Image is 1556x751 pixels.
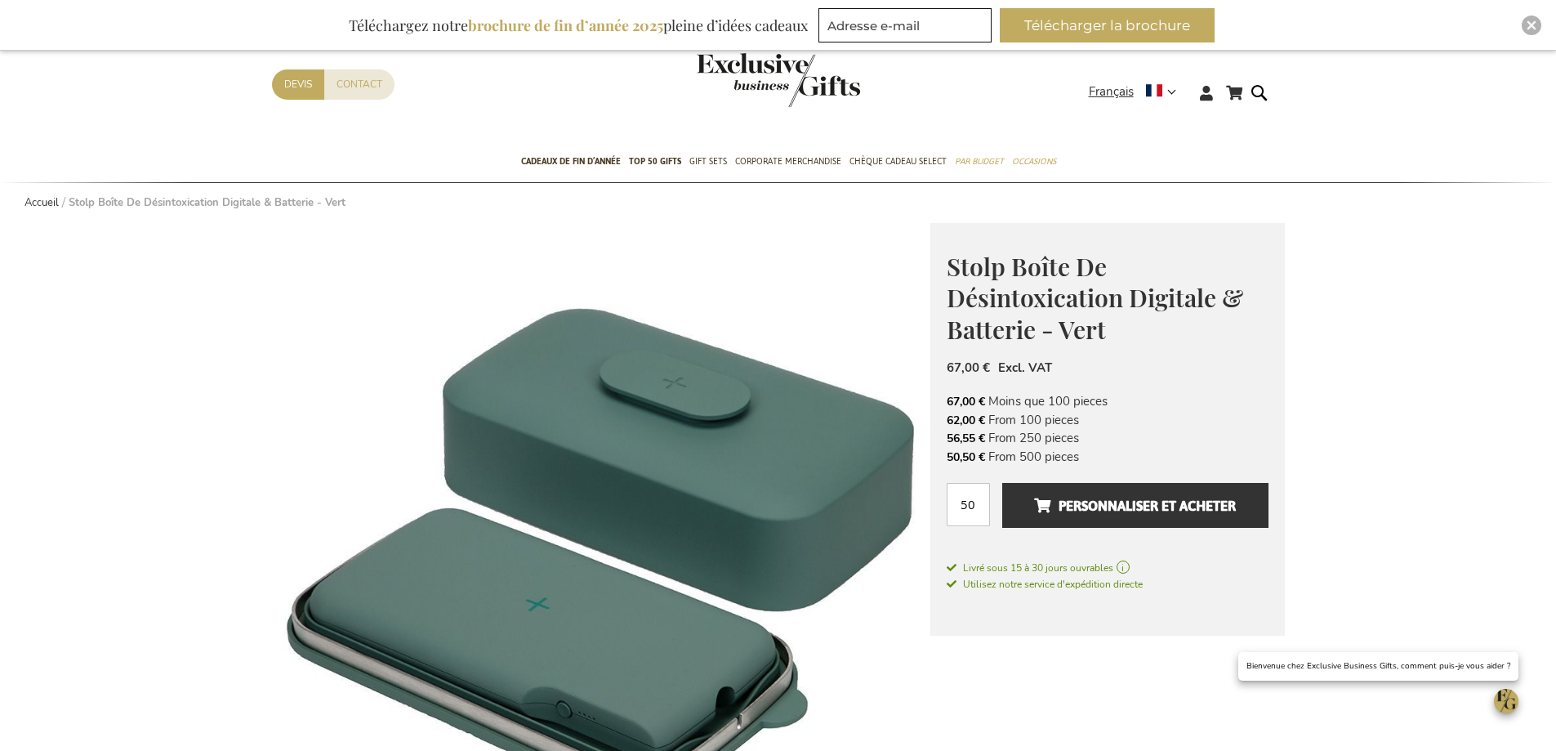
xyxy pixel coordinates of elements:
[947,411,1268,429] li: From 100 pieces
[947,483,990,526] input: Qté
[947,394,985,409] span: 67,00 €
[947,429,1268,447] li: From 250 pieces
[1034,493,1236,519] span: Personnaliser et acheter
[818,8,996,47] form: marketing offers and promotions
[697,53,778,107] a: store logo
[947,578,1143,591] span: Utilisez notre service d'expédition directe
[947,575,1143,592] a: Utilisez notre service d'expédition directe
[468,16,663,35] b: brochure de fin d’année 2025
[998,360,1052,376] span: Excl. VAT
[341,8,815,42] div: Téléchargez notre pleine d’idées cadeaux
[1522,16,1541,35] div: Close
[689,153,727,170] span: Gift Sets
[849,153,947,170] span: Chèque Cadeau Select
[947,561,1268,575] a: Livré sous 15 à 30 jours ouvrables
[947,431,985,446] span: 56,55 €
[1089,83,1187,101] div: Français
[1002,483,1268,528] button: Personnaliser et acheter
[947,360,990,376] span: 67,00 €
[324,69,395,100] a: Contact
[25,195,59,210] a: Accueil
[947,250,1243,346] span: Stolp Boîte De Désintoxication Digitale & Batterie - Vert
[272,69,324,100] a: Devis
[629,153,681,170] span: TOP 50 Gifts
[521,153,621,170] span: Cadeaux de fin d’année
[735,153,841,170] span: Corporate Merchandise
[1527,20,1536,30] img: Close
[947,448,1268,466] li: From 500 pieces
[818,8,992,42] input: Adresse e-mail
[1012,153,1056,170] span: Occasions
[69,195,346,210] strong: Stolp Boîte De Désintoxication Digitale & Batterie - Vert
[1089,83,1134,101] span: Français
[947,413,985,428] span: 62,00 €
[947,449,985,465] span: 50,50 €
[947,392,1268,410] li: Moins que 100 pieces
[1000,8,1215,42] button: Télécharger la brochure
[697,53,860,107] img: Exclusive Business gifts logo
[955,153,1004,170] span: Par budget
